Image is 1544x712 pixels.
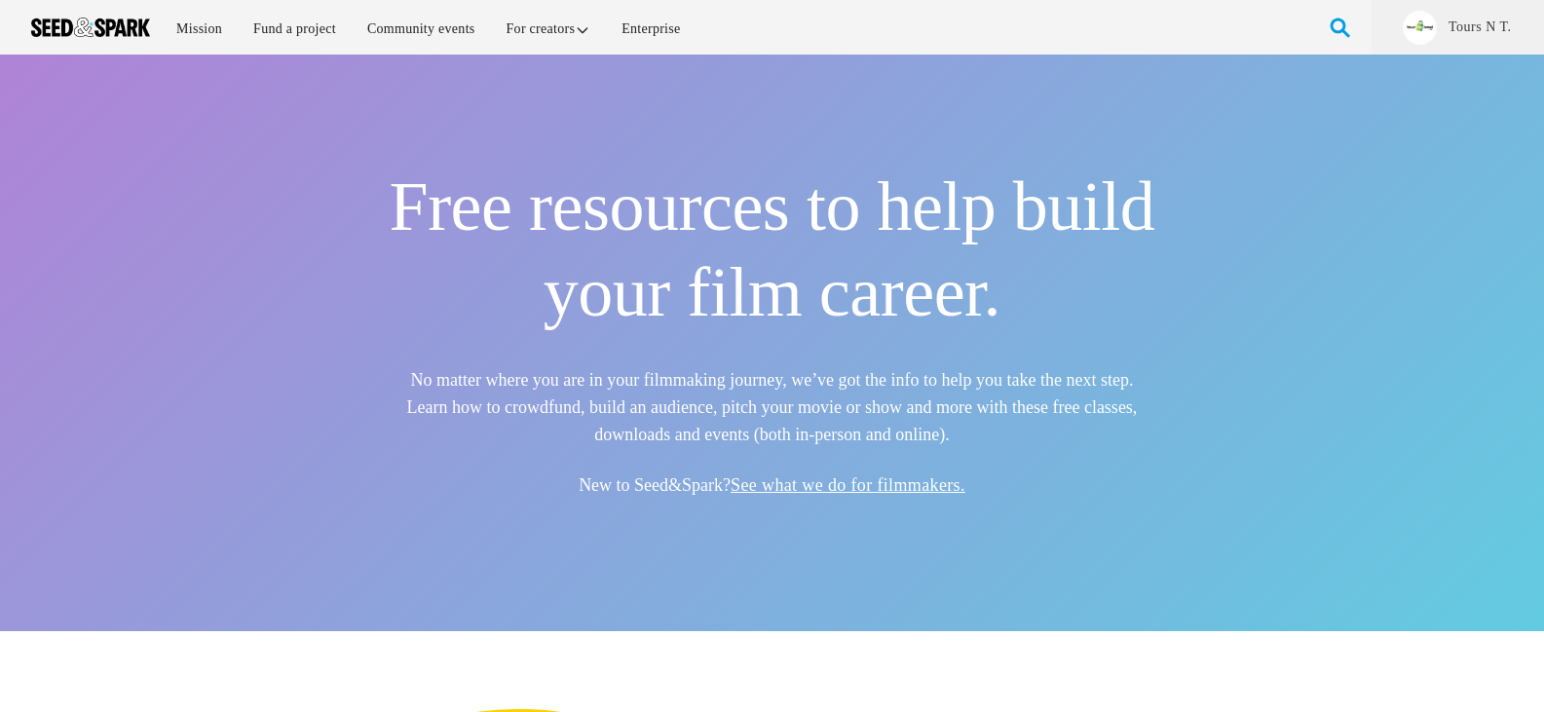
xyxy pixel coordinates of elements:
[1448,18,1513,37] a: Tours N T.
[1403,11,1437,45] img: 76da649e931bd74c.png
[240,8,350,50] a: Fund a project
[389,471,1154,499] h5: New to Seed&Spark?
[731,475,965,495] a: See what we do for filmmakers.
[389,366,1154,448] h5: No matter where you are in your filmmaking journey, we’ve got the info to help you take the next ...
[493,8,605,50] a: For creators
[31,18,150,37] img: Seed amp; Spark
[389,164,1154,335] h1: Free resources to help build your film career.
[608,8,694,50] a: Enterprise
[354,8,489,50] a: Community events
[163,8,236,50] a: Mission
